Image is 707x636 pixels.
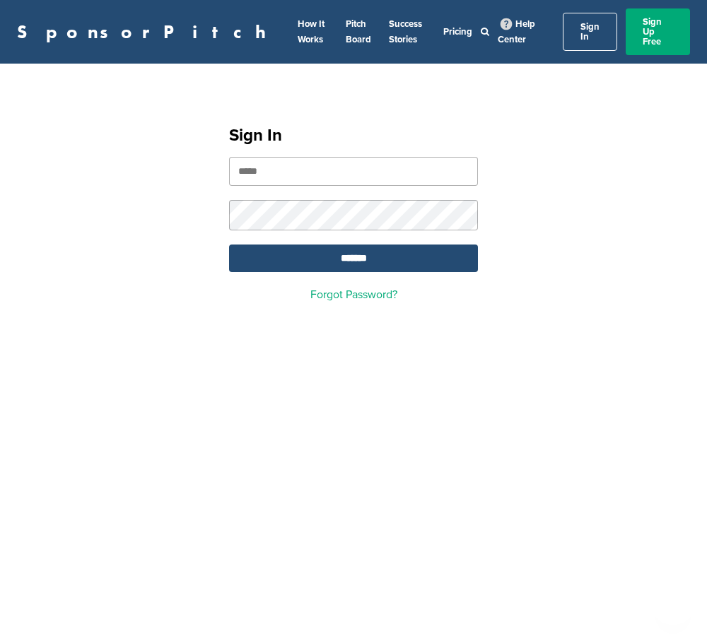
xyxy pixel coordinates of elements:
a: Pricing [443,26,472,37]
a: Sign In [563,13,617,51]
iframe: Button to launch messaging window [650,579,696,625]
a: Success Stories [389,18,422,45]
a: Help Center [498,16,535,48]
a: Sign Up Free [626,8,690,55]
a: Pitch Board [346,18,371,45]
h1: Sign In [229,123,478,148]
a: Forgot Password? [310,288,397,302]
a: SponsorPitch [17,23,275,41]
a: How It Works [298,18,325,45]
